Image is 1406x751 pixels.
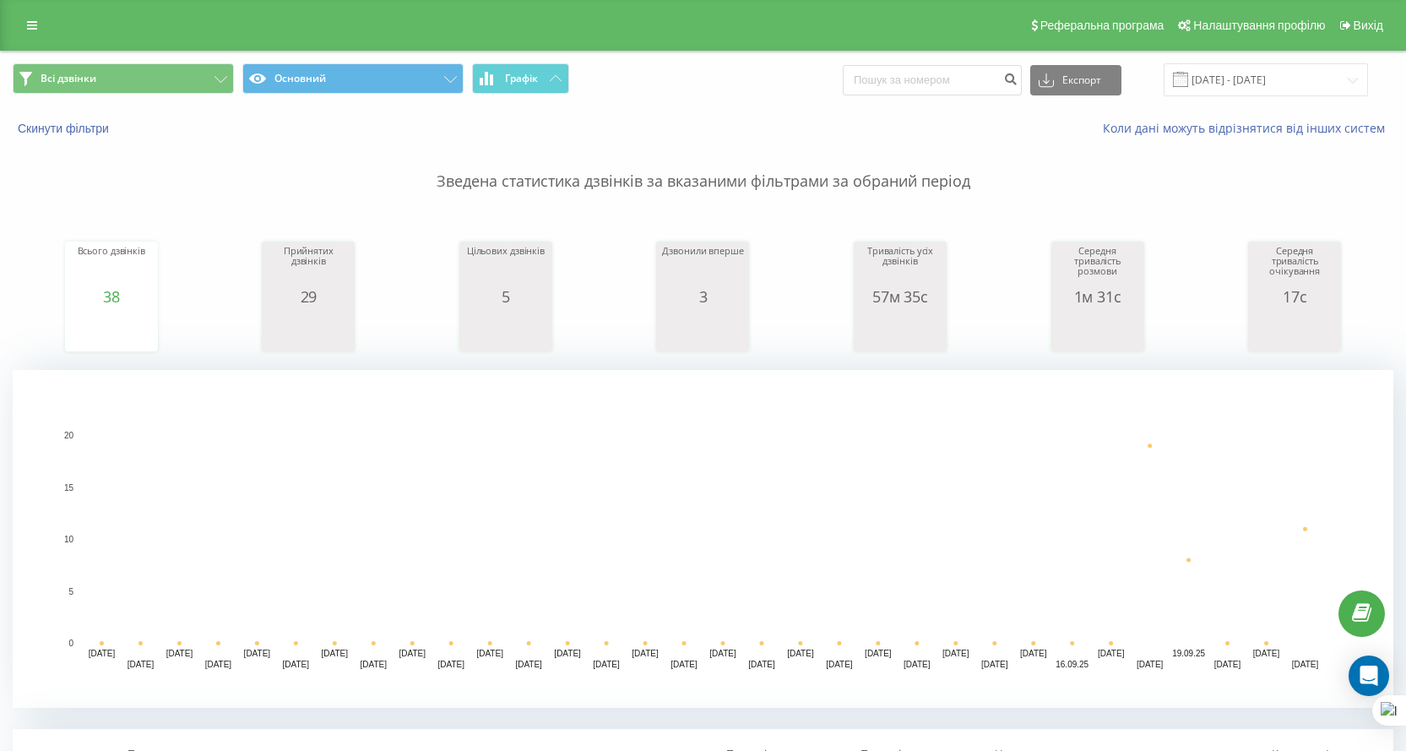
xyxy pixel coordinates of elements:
[69,305,154,356] svg: A chart.
[632,649,659,658] text: [DATE]
[1056,246,1140,288] div: Середня тривалість розмови
[1098,649,1125,658] text: [DATE]
[166,649,193,658] text: [DATE]
[858,305,942,356] svg: A chart.
[858,246,942,288] div: Тривалість усіх дзвінків
[787,649,814,658] text: [DATE]
[1349,656,1389,696] div: Open Intercom Messenger
[242,63,464,94] button: Основний
[660,246,745,288] div: Дзвонили вперше
[505,73,538,84] span: Графік
[244,649,271,658] text: [DATE]
[283,660,310,669] text: [DATE]
[1252,305,1337,356] svg: A chart.
[670,660,698,669] text: [DATE]
[13,121,117,136] button: Скинути фільтри
[660,305,745,356] svg: A chart.
[904,660,931,669] text: [DATE]
[1103,120,1393,136] a: Коли дані можуть відрізнятися вiд інших систем
[64,431,74,440] text: 20
[266,305,350,356] svg: A chart.
[748,660,775,669] text: [DATE]
[554,649,581,658] text: [DATE]
[1172,649,1205,658] text: 19.09.25
[464,288,548,305] div: 5
[1193,19,1325,32] span: Налаштування профілю
[69,246,154,288] div: Всього дзвінків
[64,483,74,493] text: 15
[68,587,73,596] text: 5
[437,660,464,669] text: [DATE]
[64,535,74,544] text: 10
[981,660,1008,669] text: [DATE]
[1056,288,1140,305] div: 1м 31с
[13,63,234,94] button: Всі дзвінки
[322,649,349,658] text: [DATE]
[69,288,154,305] div: 38
[843,65,1022,95] input: Пошук за номером
[361,660,388,669] text: [DATE]
[472,63,569,94] button: Графік
[399,649,426,658] text: [DATE]
[89,649,116,658] text: [DATE]
[1020,649,1047,658] text: [DATE]
[1252,288,1337,305] div: 17с
[1214,660,1241,669] text: [DATE]
[41,72,96,85] span: Всі дзвінки
[1354,19,1383,32] span: Вихід
[826,660,853,669] text: [DATE]
[464,246,548,288] div: Цільових дзвінків
[593,660,620,669] text: [DATE]
[942,649,969,658] text: [DATE]
[515,660,542,669] text: [DATE]
[476,649,503,658] text: [DATE]
[1292,660,1319,669] text: [DATE]
[858,288,942,305] div: 57м 35с
[266,288,350,305] div: 29
[266,246,350,288] div: Прийнятих дзвінків
[464,305,548,356] svg: A chart.
[865,649,892,658] text: [DATE]
[709,649,736,658] text: [DATE]
[1252,246,1337,288] div: Середня тривалість очікування
[1137,660,1164,669] text: [DATE]
[13,137,1393,193] p: Зведена статистика дзвінків за вказаними фільтрами за обраний період
[1030,65,1121,95] button: Експорт
[1253,649,1280,658] text: [DATE]
[68,639,73,648] text: 0
[13,370,1393,708] svg: A chart.
[1056,305,1140,356] svg: A chart.
[1056,660,1088,669] text: 16.09.25
[128,660,155,669] text: [DATE]
[205,660,232,669] text: [DATE]
[1040,19,1164,32] span: Реферальна програма
[660,288,745,305] div: 3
